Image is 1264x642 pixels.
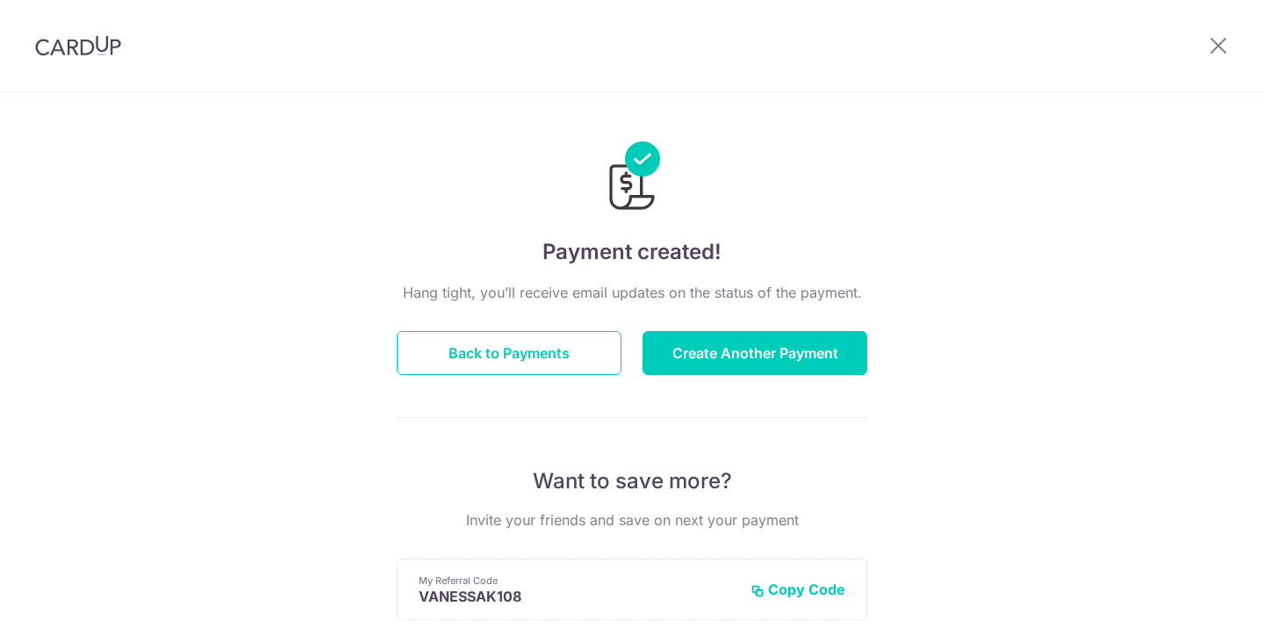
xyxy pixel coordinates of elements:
button: Copy Code [750,581,845,598]
p: Invite your friends and save on next your payment [397,509,867,530]
p: Hang tight, you’ll receive email updates on the status of the payment. [397,282,867,303]
button: Create Another Payment [643,331,867,375]
p: VANESSAK108 [419,588,736,605]
p: Want to save more? [397,467,867,495]
button: Back to Payments [397,331,621,375]
h4: Payment created! [397,236,867,268]
p: My Referral Code [419,573,736,588]
img: Payments [604,141,660,215]
img: CardUp [35,35,121,56]
iframe: Opens a widget where you can find more information [1152,589,1246,633]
